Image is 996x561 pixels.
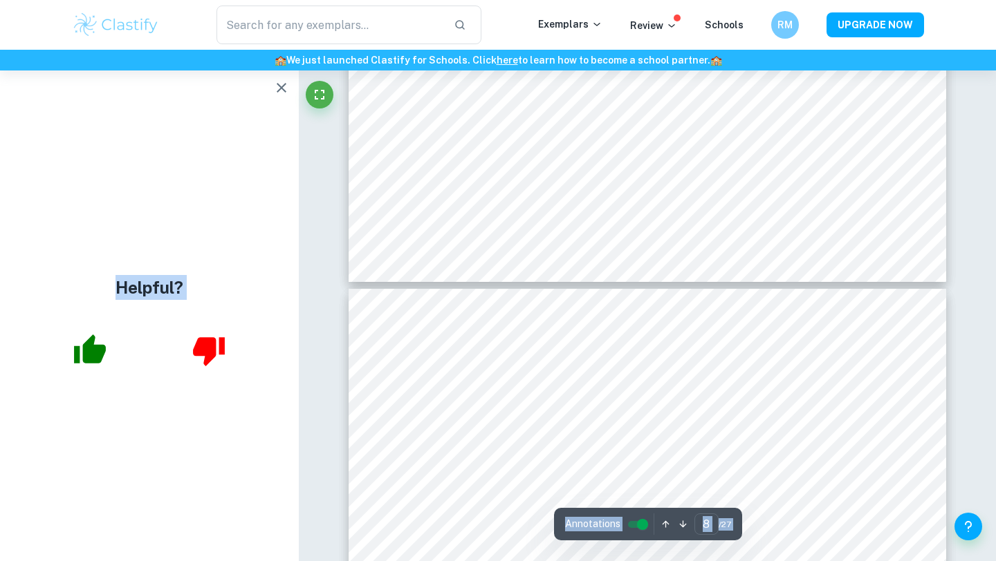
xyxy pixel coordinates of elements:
[538,17,602,32] p: Exemplars
[954,513,982,540] button: Help and Feedback
[630,18,677,33] p: Review
[565,517,620,531] span: Annotations
[116,275,183,300] h4: Helpful?
[710,55,722,66] span: 🏫
[72,11,160,39] img: Clastify logo
[719,518,731,531] span: / 27
[3,53,993,68] h6: We just launched Clastify for Schools. Click to learn how to become a school partner.
[771,11,799,39] button: RM
[705,19,744,30] a: Schools
[216,6,443,44] input: Search for any exemplars...
[497,55,518,66] a: here
[306,81,333,108] button: Fullscreen
[777,17,793,32] h6: RM
[827,12,924,37] button: UPGRADE NOW
[275,55,286,66] span: 🏫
